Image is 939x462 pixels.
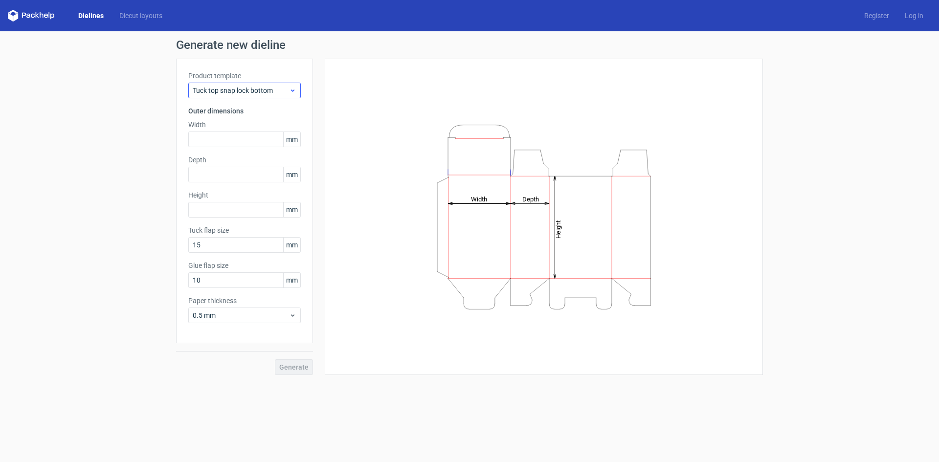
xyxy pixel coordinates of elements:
[283,238,300,252] span: mm
[188,296,301,306] label: Paper thickness
[471,195,487,202] tspan: Width
[176,39,763,51] h1: Generate new dieline
[283,167,300,182] span: mm
[856,11,897,21] a: Register
[897,11,931,21] a: Log in
[555,220,562,238] tspan: Height
[283,273,300,287] span: mm
[188,155,301,165] label: Depth
[188,120,301,130] label: Width
[283,132,300,147] span: mm
[188,261,301,270] label: Glue flap size
[188,225,301,235] label: Tuck flap size
[188,106,301,116] h3: Outer dimensions
[193,86,289,95] span: Tuck top snap lock bottom
[70,11,112,21] a: Dielines
[522,195,539,202] tspan: Depth
[188,71,301,81] label: Product template
[188,190,301,200] label: Height
[193,310,289,320] span: 0.5 mm
[283,202,300,217] span: mm
[112,11,170,21] a: Diecut layouts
